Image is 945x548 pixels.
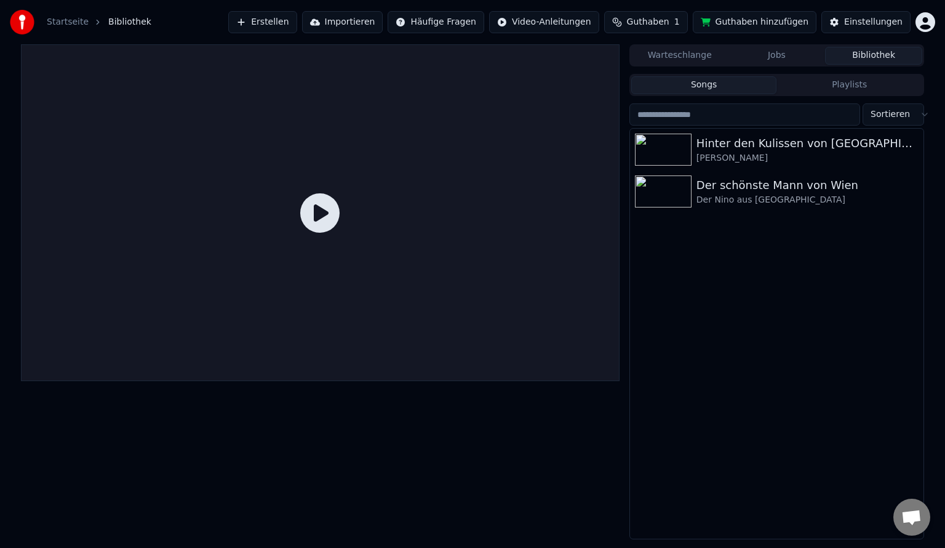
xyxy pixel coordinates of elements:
button: Häufige Fragen [388,11,484,33]
div: [PERSON_NAME] [696,152,919,164]
span: Sortieren [871,108,910,121]
button: Guthaben hinzufügen [693,11,817,33]
span: Guthaben [627,16,669,28]
button: Bibliothek [825,47,922,65]
button: Importieren [302,11,383,33]
button: Guthaben1 [604,11,688,33]
button: Video-Anleitungen [489,11,599,33]
button: Playlists [776,76,922,94]
nav: breadcrumb [47,16,151,28]
button: Warteschlange [631,47,728,65]
span: 1 [674,16,680,28]
div: Der Nino aus [GEOGRAPHIC_DATA] [696,194,919,206]
div: Hinter den Kulissen von [GEOGRAPHIC_DATA] [696,135,919,152]
div: Chat öffnen [893,499,930,536]
img: youka [10,10,34,34]
span: Bibliothek [108,16,151,28]
button: Erstellen [228,11,297,33]
div: Der schönste Mann von Wien [696,177,919,194]
a: Startseite [47,16,89,28]
button: Jobs [728,47,826,65]
div: Einstellungen [844,16,903,28]
button: Songs [631,76,777,94]
button: Einstellungen [821,11,911,33]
